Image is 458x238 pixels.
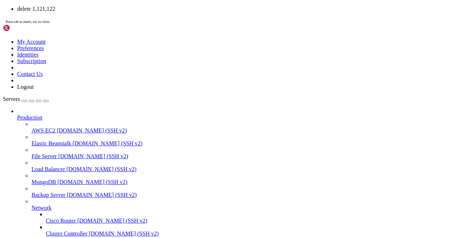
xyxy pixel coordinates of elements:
[31,205,455,211] a: Network
[31,134,455,147] li: Elastic Beanstalk [DOMAIN_NAME] (SSH v2)
[3,14,365,17] x-row: |------------------------------------------------------------------------------------------------...
[3,78,365,82] x-row: | 18 | Telegram:Telegram113 | None | | None | Log file missing |
[17,115,455,121] a: Production
[3,157,365,160] x-row: | 40 | Telegram:Telegram135 | None | | None | Log file missing |
[3,114,365,117] x-row: | 28 | Telegram:Telegram123 | None | | None | Log file missing |
[3,31,365,35] x-row: | 5 | Telegram:Telegram... | None | | None | Log file missing |
[3,128,365,132] x-row: | 32 | Telegram:Telegram127 | None | | None | Log file missing |
[31,153,57,159] span: File Server
[31,127,455,134] a: AWS EC2 [DOMAIN_NAME] (SSH v2)
[17,6,455,12] li: delete 1,121,122
[3,125,365,128] x-row: | 31 | Telegram:Telegram126 | None | | None | Log file missing |
[89,230,159,237] span: [DOMAIN_NAME] (SSH v2)
[3,35,365,39] x-row: | 6 | Telegram:Telegram... | None | | None | Log file missing |
[3,85,365,89] x-row: | 20 | Telegram:Telegram115 | None | | None | Log file missing |
[31,127,55,133] span: AWS EC2
[31,179,455,185] a: MongoDB [DOMAIN_NAME] (SSH v2)
[3,121,365,125] x-row: | 30 | Telegram:Telegram125 | None | | None | Log file missing |
[3,21,365,24] x-row: | 2 | HOT:Wallet184 | None | | None | None |
[31,166,455,173] a: Load Balancer [DOMAIN_NAME] (SSH v2)
[3,74,365,78] x-row: | 17 | Telegram:Telegram112 | None | | None | Log file missing |
[46,218,76,224] span: Cisco Router
[58,153,128,159] span: [DOMAIN_NAME] (SSH v2)
[3,103,365,107] x-row: | 25 | Telegram:Telegram120 | None | | None | Log file missing |
[3,189,365,193] x-row: | 49 | Telegram:Telegram144 | None | | None | Log file missing |
[3,132,365,135] x-row: | 33 | Telegram:Telegram128 | None | | None | Log file missing |
[17,52,39,58] a: Identities
[3,142,365,146] x-row: | 36 | Telegram:Telegram131 | None | | None | Log file missing |
[3,6,365,10] x-row: |------------------------------------------------------------------------------------------------...
[31,205,52,211] span: Network
[3,196,365,200] x-row: | 51 | Telegram:Telegram146 | None | | None | Log file missing |
[3,60,365,64] x-row: | 13 | Telegram:Telegram108 | None | | None | Log file missing |
[31,140,71,146] span: Elastic Beanstalk
[17,115,42,121] span: Production
[31,153,455,160] a: File Server [DOMAIN_NAME] (SSH v2)
[17,71,43,77] a: Contact Us
[46,230,455,237] a: Cluster Controller [DOMAIN_NAME] (SSH v2)
[3,185,365,189] x-row: | 48 | Telegram:Telegram143 | None | | None | Log file missing |
[3,110,365,114] x-row: | 27 | Telegram:Telegram122 | None | | None | Log file missing |
[3,42,365,46] x-row: | 8 | Telegram:Telegram... | None | | None | Log file missing |
[3,82,365,85] x-row: | 19 | Telegram:Telegram114 | None | | None | Log file missing |
[31,160,455,173] li: Load Balancer [DOMAIN_NAME] (SSH v2)
[57,179,127,185] span: [DOMAIN_NAME] (SSH v2)
[31,173,455,185] li: MongoDB [DOMAIN_NAME] (SSH v2)
[17,45,44,51] a: Preferences
[31,140,455,147] a: Elastic Beanstalk [DOMAIN_NAME] (SSH v2)
[3,57,365,60] x-row: | 12 | Telegram:Telegram107 | None | | None | Log file missing |
[46,211,455,224] li: Cisco Router [DOMAIN_NAME] (SSH v2)
[77,218,147,224] span: [DOMAIN_NAME] (SSH v2)
[3,167,365,171] x-row: | 43 | Telegram:Telegram138 | None | | None | Log file missing |
[3,92,365,96] x-row: | 22 | Telegram:Telegram117 | None | | None | Log file missing |
[3,53,365,57] x-row: | 11 | Telegram:Telegram106 | None | | None | Log file missing |
[3,182,365,185] x-row: | 47 | Telegram:Telegram142 | None | | None | Log file missing |
[31,147,455,160] li: File Server [DOMAIN_NAME] (SSH v2)
[3,117,365,121] x-row: | 29 | Telegram:Telegram124 | None | | None | Log file missing |
[3,153,365,157] x-row: | 39 | Telegram:Telegram134 | None | | None | Log file missing |
[6,20,50,24] span: Press tab to insert, esc to close.
[3,200,365,203] x-row: | 52 | Telegram:Telegram147 | None | | None | Log file missing |
[67,166,137,172] span: [DOMAIN_NAME] (SSH v2)
[57,127,127,133] span: [DOMAIN_NAME] (SSH v2)
[31,192,65,198] span: Backup Server
[3,193,365,196] x-row: | 50 | Telegram:Telegram145 | None | | None | Log file missing |
[3,135,365,139] x-row: | 34 | Telegram:Telegram129 | None | | None | Log file missing |
[3,107,365,110] x-row: | 26 | Telegram:Telegram121 | None | | None | Log file missing |
[3,64,365,67] x-row: | 14 | Telegram:Telegram109 | None | | None | Log file missing |
[3,146,365,150] x-row: | 37 | Telegram:Telegram132 | None | | None | Log file missing |
[17,39,46,45] a: My Account
[3,139,365,142] x-row: | 35 | Telegram:Telegram130 | None | | None | Log file missing |
[31,185,455,198] li: Backup Server [DOMAIN_NAME] (SSH v2)
[46,230,87,237] span: Cluster Controller
[31,179,56,185] span: MongoDB
[3,96,49,102] a: Servers
[46,224,455,237] li: Cluster Controller [DOMAIN_NAME] (SSH v2)
[3,99,365,103] x-row: | 24 | Telegram:Telegram119 | None | | None | Log file missing |
[3,24,365,28] x-row: | 3 | Telegram:Telegram... | None | | None | Log file missing |
[3,96,20,102] span: Servers
[46,218,455,224] a: Cisco Router [DOMAIN_NAME] (SSH v2)
[3,67,365,71] x-row: | 15 | Telegram:Telegram110 | None | | None | Log file missing |
[3,71,365,74] x-row: | 16 | Telegram:Telegram111 | None | | None | Log file missing |
[31,192,455,198] a: Backup Server [DOMAIN_NAME] (SSH v2)
[17,84,34,90] a: Logout
[3,89,365,92] x-row: | 21 | Telegram:Telegram116 | None | | None | Log file missing |
[31,121,455,134] li: AWS EC2 [DOMAIN_NAME] (SSH v2)
[3,49,365,53] x-row: | 10 | Telegram:Telegram105 | None | | None | Log file missing |
[3,17,365,21] x-row: | 1 | HOT:Wallet109 | None | | None | None |
[3,24,44,31] img: Shellngn
[3,171,365,175] x-row: | 44 | Telegram:Telegram139 | None | | None | Log file missing |
[3,28,365,31] x-row: | 4 | Telegram:Telegram... | None | | None | Log file missing |
[73,140,143,146] span: [DOMAIN_NAME] (SSH v2)
[3,164,365,167] x-row: | 42 | Telegram:Telegram137 | None | | None | Log file missing |
[3,96,365,99] x-row: | 23 | Telegram:Telegram118 | None | | None | Log file missing |
[3,175,365,178] x-row: | 45 | Telegram:Telegram140 | None | | None | Log file missing |
[3,178,365,182] x-row: | 46 | Telegram:Telegram141 | None | | None | Log file missing |
[17,58,46,64] a: Subscription
[31,166,65,172] span: Load Balancer
[3,160,365,164] x-row: | 41 | Telegram:Telegram136 | None | | None | Log file missing |
[3,39,365,42] x-row: | 7 | Telegram:Telegram... | None | | None | Log file missing |
[67,192,137,198] span: [DOMAIN_NAME] (SSH v2)
[3,10,365,14] x-row: | ID | Wallet Name | Balance | Profit/Hour | Next Claim | Status |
